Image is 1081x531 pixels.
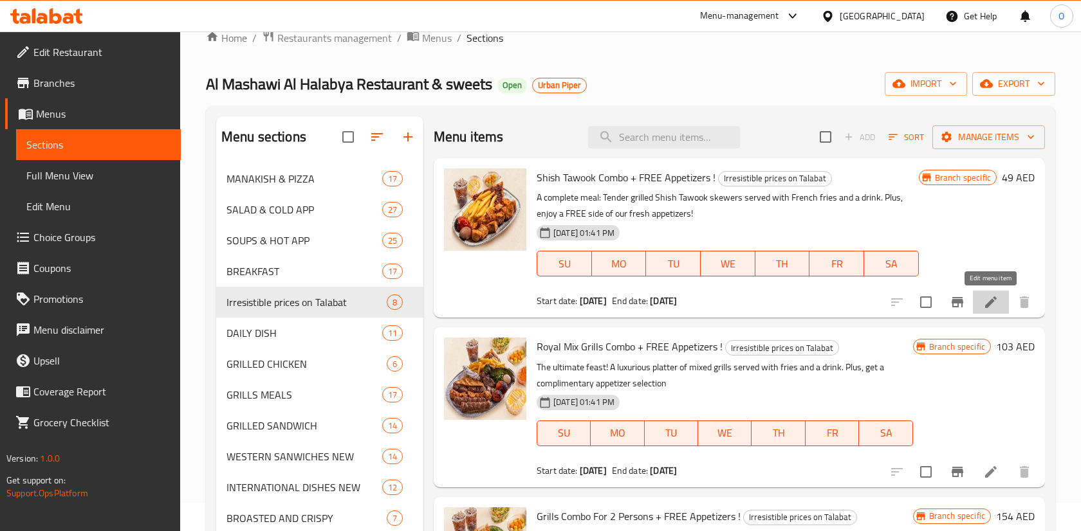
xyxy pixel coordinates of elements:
button: delete [1009,287,1040,318]
span: WE [703,424,746,442]
b: [DATE] [650,292,677,309]
span: Select to update [912,458,939,485]
a: Support.OpsPlatform [6,485,88,501]
div: Irresistible prices on Talabat [718,171,832,186]
span: [DATE] 01:41 PM [548,227,620,239]
span: [DATE] 01:41 PM [548,396,620,408]
span: Menus [422,30,452,46]
span: SU [542,424,586,442]
span: Open [497,80,527,91]
button: SU [537,251,592,276]
span: WE [706,255,750,273]
li: / [457,30,461,46]
h2: Menu items [434,127,504,147]
span: Coverage Report [33,384,171,399]
div: BROASTED AND CRISPY [226,510,387,526]
a: Full Menu View [16,160,181,191]
h6: 49 AED [1002,168,1035,186]
span: WESTERN SANWICHES NEW [226,449,382,464]
div: GRILLED CHICKEN [226,356,387,372]
span: MO [597,255,642,273]
span: Al Mashawi Al Halabya Restaurant & sweets [206,69,492,98]
b: [DATE] [580,462,607,479]
div: items [382,480,403,495]
h6: 154 AED [996,507,1035,525]
span: GRILLS MEALS [226,387,382,402]
span: Grocery Checklist [33,415,171,430]
div: GRILLS MEALS17 [216,379,423,410]
span: Select all sections [335,123,362,150]
a: Coverage Report [5,376,181,407]
button: MO [591,420,644,446]
button: TU [646,251,701,276]
span: 14 [383,420,402,432]
div: Irresistible prices on Talabat [725,340,839,355]
div: items [387,294,403,310]
span: Promotions [33,291,171,307]
span: INTERNATIONAL DISHES NEW [226,480,382,495]
button: export [972,72,1055,96]
span: Royal Mix Grills Combo + FREE Appetizers ! [537,337,723,356]
span: Start date: [537,462,578,479]
button: FR [806,420,859,446]
div: items [382,325,403,341]
a: Home [206,30,247,46]
p: A complete meal: Tender grilled Shish Tawook skewers served with French fries and a drink. Plus, ... [537,190,919,222]
div: SALAD & COLD APP27 [216,194,423,225]
span: 1.0.0 [40,450,60,467]
a: Menus [407,30,452,46]
span: 17 [383,265,402,278]
div: WESTERN SANWICHES NEW14 [216,441,423,472]
span: SA [864,424,907,442]
div: MANAKISH & PIZZA17 [216,163,423,194]
div: items [387,510,403,526]
img: Royal Mix Grills Combo + FREE Appetizers ! [444,337,526,420]
button: WE [698,420,752,446]
span: Sort [889,130,924,145]
div: DAILY DISH11 [216,318,423,348]
div: BREAKFAST [226,264,382,279]
span: Select section [812,123,839,150]
span: 7 [387,512,402,525]
span: Branch specific [924,341,990,353]
span: Irresistible prices on Talabat [726,341,838,355]
div: Irresistible prices on Talabat8 [216,287,423,318]
a: Menus [5,98,181,129]
li: / [252,30,257,46]
span: Sort sections [362,122,393,152]
div: items [382,418,403,433]
div: items [387,356,403,372]
div: items [382,449,403,464]
div: Irresistible prices on Talabat [743,510,857,525]
span: 25 [383,235,402,247]
span: Edit Restaurant [33,44,171,60]
li: / [397,30,402,46]
div: INTERNATIONAL DISHES NEW12 [216,472,423,503]
span: MANAKISH & PIZZA [226,171,382,186]
span: Add item [839,127,880,147]
div: SOUPS & HOT APP [226,233,382,248]
span: 17 [383,389,402,401]
span: O [1058,9,1064,23]
span: DAILY DISH [226,325,382,341]
span: Irresistible prices on Talabat [719,171,831,186]
img: Shish Tawook Combo + FREE Appetizers ! [444,168,526,251]
a: Menu disclaimer [5,314,181,345]
a: Sections [16,129,181,160]
a: Coupons [5,253,181,283]
a: Promotions [5,283,181,314]
span: SALAD & COLD APP [226,202,382,217]
span: TU [651,255,696,273]
span: Sections [467,30,503,46]
span: 14 [383,451,402,463]
div: GRILLED SANDWICH14 [216,410,423,441]
button: TH [752,420,805,446]
span: Start date: [537,292,578,309]
span: 6 [387,358,402,370]
div: [GEOGRAPHIC_DATA] [840,9,925,23]
div: BREAKFAST17 [216,256,423,287]
span: GRILLED SANDWICH [226,418,382,433]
